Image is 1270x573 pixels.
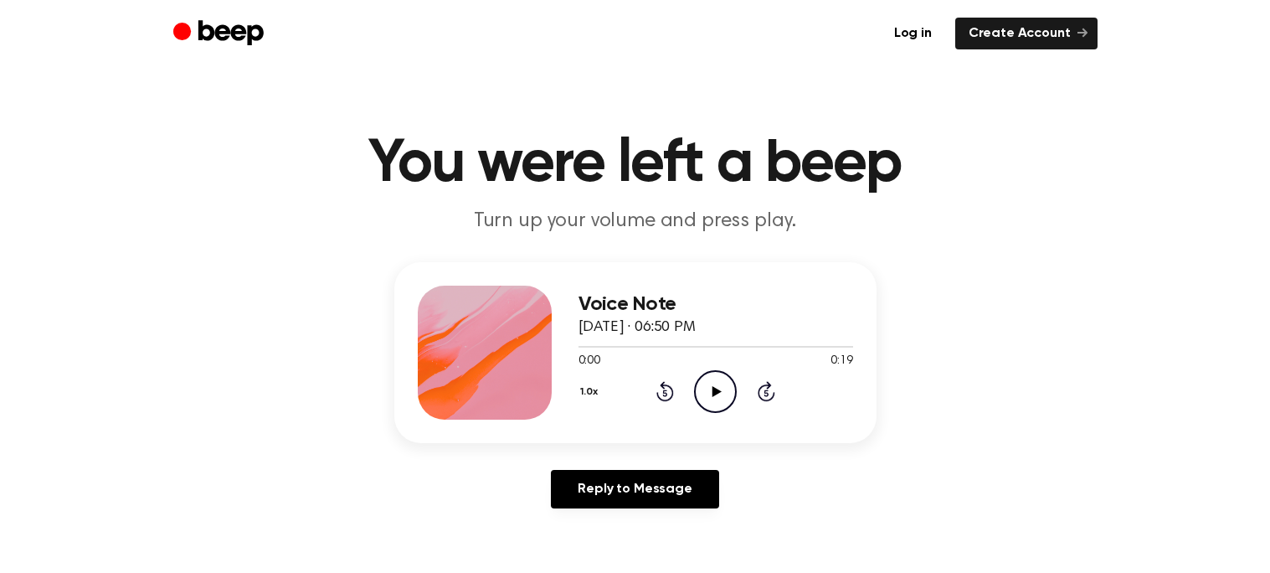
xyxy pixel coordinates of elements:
button: 1.0x [578,378,604,406]
h3: Voice Note [578,293,853,316]
h1: You were left a beep [207,134,1064,194]
a: Create Account [955,18,1098,49]
a: Beep [173,18,268,50]
span: 0:19 [830,353,852,370]
a: Log in [881,18,945,49]
span: 0:00 [578,353,600,370]
a: Reply to Message [551,470,718,508]
span: [DATE] · 06:50 PM [578,320,696,335]
p: Turn up your volume and press play. [314,208,957,235]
